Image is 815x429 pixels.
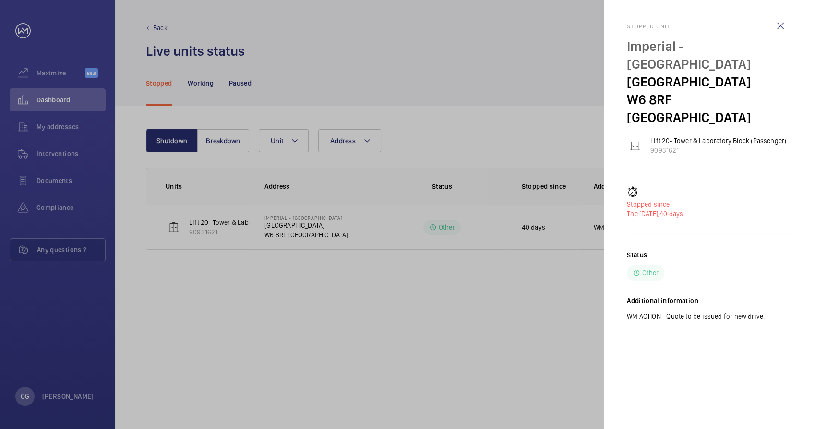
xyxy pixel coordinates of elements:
[627,23,792,30] h2: Stopped unit
[627,296,792,306] h2: Additional information
[627,209,792,219] p: 40 days
[627,199,792,209] p: Stopped since
[627,210,659,218] span: The [DATE],
[650,146,786,155] p: 90931621
[627,37,792,73] p: Imperial - [GEOGRAPHIC_DATA]
[627,311,792,321] p: WM ACTION - Quote to be issued for new drive.
[627,91,792,126] p: W6 8RF [GEOGRAPHIC_DATA]
[627,250,647,259] h2: Status
[642,268,659,278] p: Other
[629,140,641,151] img: elevator.svg
[627,73,792,91] p: [GEOGRAPHIC_DATA]
[650,136,786,146] p: Lift 20- Tower & Laboratory Block (Passenger)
